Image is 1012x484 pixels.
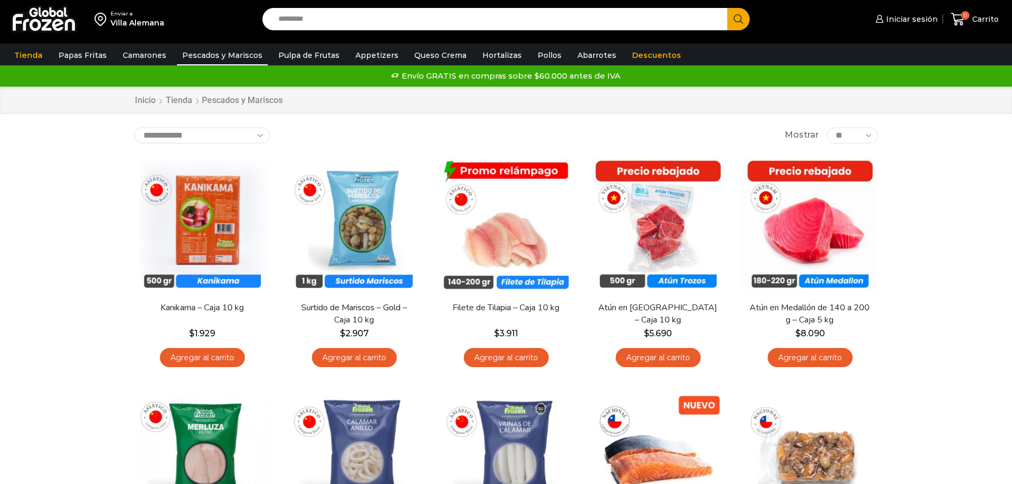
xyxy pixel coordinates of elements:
bdi: 1.929 [189,328,215,338]
a: Iniciar sesión [873,9,938,30]
a: Hortalizas [477,45,527,65]
a: Atún en Medallón de 140 a 200 g – Caja 5 kg [749,302,871,326]
select: Pedido de la tienda [134,128,270,143]
bdi: 8.090 [795,328,825,338]
h1: Pescados y Mariscos [202,95,283,105]
a: Agregar al carrito: “Atún en Trozos - Caja 10 kg” [616,348,701,368]
a: Kanikama – Caja 10 kg [141,302,263,314]
a: Pescados y Mariscos [177,45,268,65]
nav: Breadcrumb [134,95,283,107]
a: Surtido de Mariscos – Gold – Caja 10 kg [293,302,415,326]
a: Pulpa de Frutas [273,45,345,65]
img: address-field-icon.svg [95,10,110,28]
button: Search button [727,8,750,30]
a: Agregar al carrito: “Atún en Medallón de 140 a 200 g - Caja 5 kg” [768,348,853,368]
a: Camarones [117,45,172,65]
bdi: 3.911 [494,328,518,338]
a: Papas Fritas [53,45,112,65]
span: Mostrar [785,129,819,141]
bdi: 2.907 [340,328,369,338]
a: 0 Carrito [948,7,1001,32]
span: $ [189,328,194,338]
a: Inicio [134,95,156,107]
a: Descuentos [627,45,686,65]
a: Agregar al carrito: “Surtido de Mariscos - Gold - Caja 10 kg” [312,348,397,368]
span: $ [795,328,801,338]
span: $ [494,328,499,338]
span: Iniciar sesión [883,14,938,24]
a: Tienda [9,45,48,65]
a: Atún en [GEOGRAPHIC_DATA] – Caja 10 kg [597,302,719,326]
a: Pollos [532,45,567,65]
span: $ [644,328,649,338]
a: Filete de Tilapia – Caja 10 kg [445,302,567,314]
span: 0 [961,11,970,20]
span: Carrito [970,14,999,24]
div: Villa Alemana [110,18,164,28]
a: Agregar al carrito: “Filete de Tilapia - Caja 10 kg” [464,348,549,368]
a: Agregar al carrito: “Kanikama – Caja 10 kg” [160,348,245,368]
a: Tienda [165,95,193,107]
div: Enviar a [110,10,164,18]
a: Queso Crema [409,45,472,65]
a: Abarrotes [572,45,622,65]
a: Appetizers [350,45,404,65]
bdi: 5.690 [644,328,672,338]
span: $ [340,328,345,338]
